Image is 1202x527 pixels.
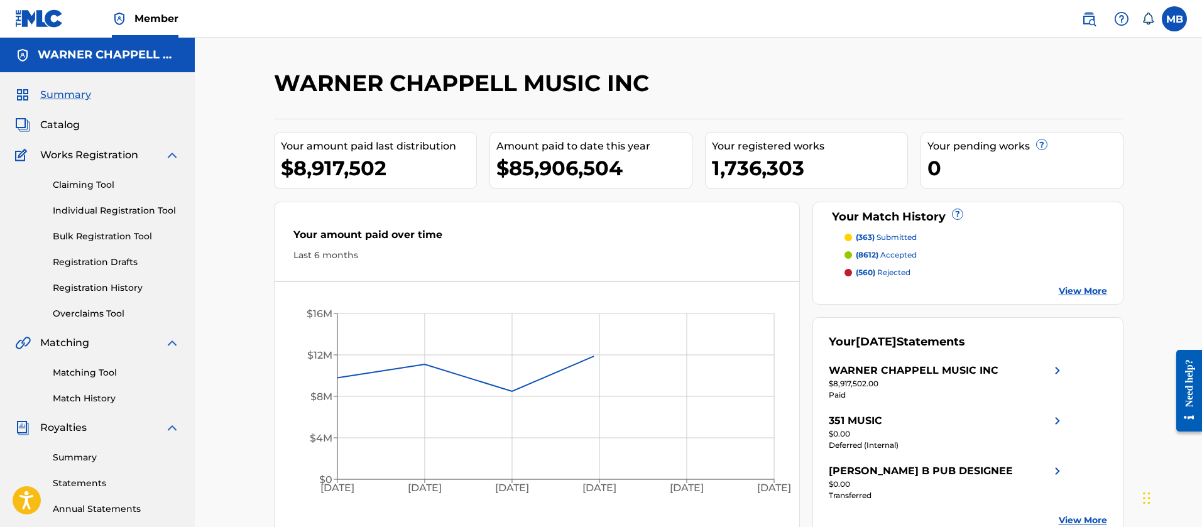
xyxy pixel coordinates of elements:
[306,308,332,320] tspan: $16M
[1162,6,1187,31] div: User Menu
[1142,13,1154,25] div: Notifications
[829,479,1065,490] div: $0.00
[307,349,332,361] tspan: $12M
[856,232,875,242] span: (363)
[829,363,998,378] div: WARNER CHAPPELL MUSIC INC
[15,117,80,133] a: CatalogCatalog
[829,378,1065,389] div: $8,917,502.00
[53,204,180,217] a: Individual Registration Tool
[1081,11,1096,26] img: search
[134,11,178,26] span: Member
[829,464,1065,501] a: [PERSON_NAME] B PUB DESIGNEEright chevron icon$0.00Transferred
[38,48,180,62] h5: WARNER CHAPPELL MUSIC INC
[1167,340,1202,442] iframe: Resource Center
[856,250,878,259] span: (8612)
[15,87,30,102] img: Summary
[40,148,138,163] span: Works Registration
[165,148,180,163] img: expand
[15,335,31,350] img: Matching
[319,474,332,486] tspan: $0
[829,413,882,428] div: 351 MUSIC
[953,209,963,219] span: ?
[53,392,180,405] a: Match History
[53,256,180,269] a: Registration Drafts
[112,11,127,26] img: Top Rightsholder
[15,420,30,435] img: Royalties
[309,432,332,444] tspan: $4M
[15,117,30,133] img: Catalog
[856,232,917,243] p: submitted
[582,482,616,494] tspan: [DATE]
[844,249,1107,261] a: (8612) accepted
[829,389,1065,401] div: Paid
[1037,139,1047,149] span: ?
[829,428,1065,440] div: $0.00
[53,451,180,464] a: Summary
[274,69,655,97] h2: WARNER CHAPPELL MUSIC INC
[165,420,180,435] img: expand
[829,413,1065,451] a: 351 MUSICright chevron icon$0.00Deferred (Internal)
[40,117,80,133] span: Catalog
[1059,514,1107,527] a: View More
[1109,6,1134,31] div: Help
[1050,413,1065,428] img: right chevron icon
[856,268,875,277] span: (560)
[757,482,791,494] tspan: [DATE]
[53,281,180,295] a: Registration History
[856,335,897,349] span: [DATE]
[844,267,1107,278] a: (560) rejected
[712,139,907,154] div: Your registered works
[53,477,180,490] a: Statements
[829,209,1107,225] div: Your Match History
[495,482,529,494] tspan: [DATE]
[165,335,180,350] img: expand
[310,391,332,403] tspan: $8M
[15,148,31,163] img: Works Registration
[829,363,1065,401] a: WARNER CHAPPELL MUSIC INCright chevron icon$8,917,502.00Paid
[40,420,87,435] span: Royalties
[40,87,91,102] span: Summary
[53,503,180,516] a: Annual Statements
[53,307,180,320] a: Overclaims Tool
[15,87,91,102] a: SummarySummary
[496,154,692,182] div: $85,906,504
[15,9,63,28] img: MLC Logo
[53,178,180,192] a: Claiming Tool
[829,464,1013,479] div: [PERSON_NAME] B PUB DESIGNEE
[829,440,1065,451] div: Deferred (Internal)
[927,139,1123,154] div: Your pending works
[712,154,907,182] div: 1,736,303
[53,366,180,379] a: Matching Tool
[927,154,1123,182] div: 0
[40,335,89,350] span: Matching
[320,482,354,494] tspan: [DATE]
[1114,11,1129,26] img: help
[53,230,180,243] a: Bulk Registration Tool
[15,48,30,63] img: Accounts
[1076,6,1101,31] a: Public Search
[829,334,965,350] div: Your Statements
[1139,467,1202,527] iframe: Chat Widget
[1143,479,1150,517] div: Drag
[856,249,917,261] p: accepted
[496,139,692,154] div: Amount paid to date this year
[1050,363,1065,378] img: right chevron icon
[293,249,781,262] div: Last 6 months
[1050,464,1065,479] img: right chevron icon
[670,482,704,494] tspan: [DATE]
[844,232,1107,243] a: (363) submitted
[408,482,442,494] tspan: [DATE]
[293,227,781,249] div: Your amount paid over time
[829,490,1065,501] div: Transferred
[281,139,476,154] div: Your amount paid last distribution
[1059,285,1107,298] a: View More
[281,154,476,182] div: $8,917,502
[856,267,910,278] p: rejected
